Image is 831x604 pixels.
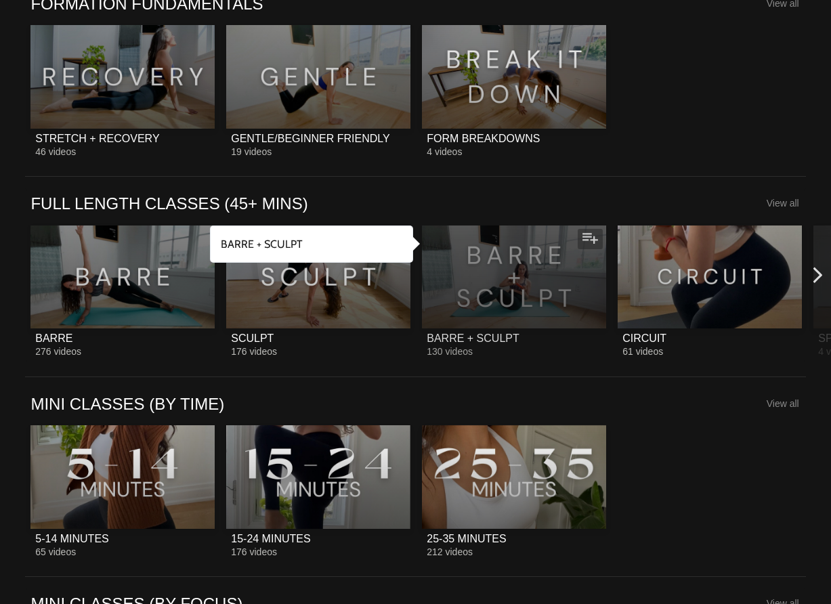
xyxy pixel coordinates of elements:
[35,332,72,345] div: BARRE
[35,546,76,557] span: 65 videos
[427,532,506,545] div: 25-35 MINUTES
[30,225,215,358] a: BARREBARRE276 videos
[30,393,224,414] a: MINI CLASSES (BY TIME)
[622,332,666,345] div: CIRCUIT
[30,425,215,557] a: 5-14 MINUTES5-14 MINUTES65 videos
[231,346,277,357] span: 176 videos
[422,225,606,358] a: BARRE + SCULPTBARRE + SCULPT130 videos
[226,225,410,358] a: SCULPTSCULPT176 videos
[30,193,307,214] a: FULL LENGTH CLASSES (45+ MINS)
[35,146,76,157] span: 46 videos
[427,346,473,357] span: 130 videos
[231,532,310,545] div: 15-24 MINUTES
[767,198,799,209] a: View all
[622,346,663,357] span: 61 videos
[618,225,802,358] a: CIRCUITCIRCUIT61 videos
[427,332,519,345] div: BARRE + SCULPT
[35,132,159,145] div: STRETCH + RECOVERY
[226,25,410,157] a: GENTLE/BEGINNER FRIENDLYGENTLE/BEGINNER FRIENDLY19 videos
[427,546,473,557] span: 212 videos
[422,425,606,557] a: 25-35 MINUTES25-35 MINUTES212 videos
[422,25,606,157] a: FORM BREAKDOWNSFORM BREAKDOWNS4 videos
[767,398,799,409] a: View all
[578,229,603,249] button: Add to my list
[231,146,272,157] span: 19 videos
[221,238,303,251] strong: BARRE + SCULPT
[231,546,277,557] span: 176 videos
[35,346,81,357] span: 276 videos
[231,332,274,345] div: SCULPT
[35,532,108,545] div: 5-14 MINUTES
[231,132,389,145] div: GENTLE/BEGINNER FRIENDLY
[226,425,410,557] a: 15-24 MINUTES15-24 MINUTES176 videos
[30,25,215,157] a: STRETCH + RECOVERYSTRETCH + RECOVERY46 videos
[427,132,540,145] div: FORM BREAKDOWNS
[427,146,462,157] span: 4 videos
